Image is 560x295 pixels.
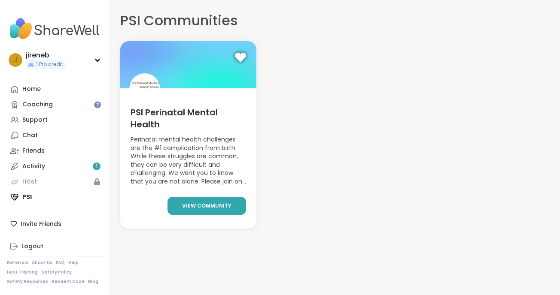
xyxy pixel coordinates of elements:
a: Safety Policy [41,269,72,275]
iframe: Spotlight [94,101,101,108]
div: Activity [22,162,45,171]
a: Host [7,174,103,190]
span: PSI Perinatal Mental Health [131,106,246,130]
span: 1 Pro credit [36,61,63,68]
span: view community [182,202,231,210]
a: FAQ [56,260,65,266]
span: j [14,54,18,66]
a: Blog [88,279,98,285]
a: Support [7,112,103,128]
div: Home [22,85,41,93]
div: Support [22,116,48,124]
div: Coaching [22,100,53,109]
span: 1 [96,163,97,170]
img: PSI Perinatal Mental Health [120,41,256,88]
a: Friends [7,143,103,159]
div: Chat [22,131,38,140]
a: Help [68,260,79,266]
a: Home [7,81,103,97]
a: About Us [32,260,52,266]
a: Host Training [7,269,38,275]
a: Activity1 [7,159,103,174]
a: Coaching [7,97,103,112]
img: PSI Perinatal Mental Health [129,73,160,104]
span: Perinatal mental health challenges are the #1 complication from birth. While these struggles are ... [131,135,246,187]
a: Logout [7,239,103,254]
a: Chat [7,128,103,143]
div: Host [22,178,37,186]
img: ShareWell Nav Logo [7,14,103,44]
a: Redeem Code [52,279,85,285]
div: Logout [21,242,43,251]
h1: PSI Communities [120,10,238,31]
div: Friends [22,147,45,155]
a: Referrals [7,260,28,266]
a: Safety Resources [7,279,48,285]
a: view community [167,197,246,215]
div: Invite Friends [7,216,103,232]
div: jireneb [26,51,65,60]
